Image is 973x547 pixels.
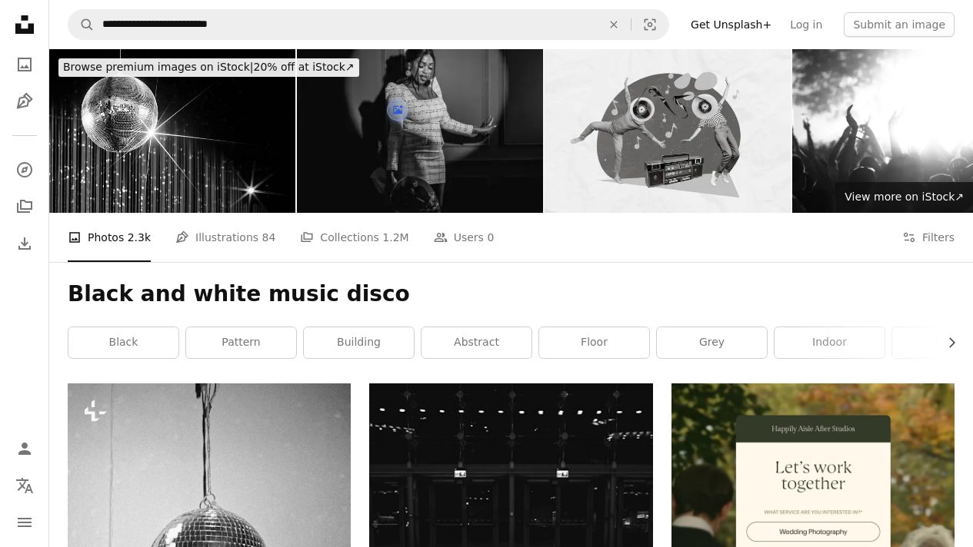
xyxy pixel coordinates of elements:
[835,182,973,213] a: View more on iStock↗
[300,213,408,262] a: Collections 1.2M
[597,10,631,39] button: Clear
[545,49,791,213] img: Creative photo 3d collage artwork poster postcard of two happy people couple dancing together hav...
[845,191,964,203] span: View more on iStock ↗
[9,191,40,222] a: Collections
[631,10,668,39] button: Visual search
[68,280,955,308] h1: Black and white music disco
[902,213,955,262] button: Filters
[49,49,295,213] img: Party disco ball
[781,12,831,37] a: Log in
[938,327,955,358] button: scroll list to the right
[304,327,414,358] a: building
[539,327,649,358] a: floor
[681,12,781,37] a: Get Unsplash+
[297,49,543,213] img: Studio portrait of beautiful African woman
[68,10,95,39] button: Search Unsplash
[175,213,275,262] a: Illustrations 84
[434,213,495,262] a: Users 0
[9,228,40,259] a: Download History
[262,229,276,246] span: 84
[9,470,40,501] button: Language
[844,12,955,37] button: Submit an image
[9,507,40,538] button: Menu
[186,327,296,358] a: pattern
[487,229,494,246] span: 0
[775,327,885,358] a: indoor
[49,49,368,86] a: Browse premium images on iStock|20% off at iStock↗
[9,49,40,80] a: Photos
[68,9,669,40] form: Find visuals sitewide
[68,327,178,358] a: black
[657,327,767,358] a: grey
[9,154,40,185] a: Explore
[9,433,40,464] a: Log in / Sign up
[382,229,408,246] span: 1.2M
[9,86,40,117] a: Illustrations
[422,327,531,358] a: abstract
[63,61,253,73] span: Browse premium images on iStock |
[63,61,355,73] span: 20% off at iStock ↗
